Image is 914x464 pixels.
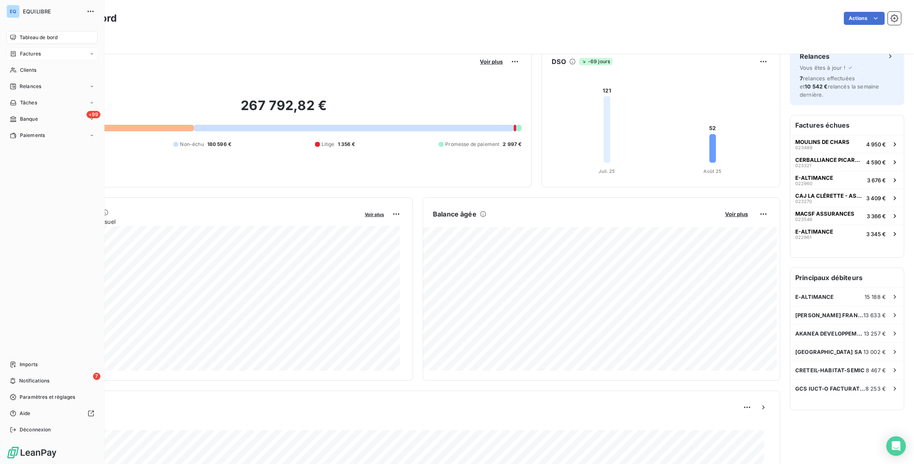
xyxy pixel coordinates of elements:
a: +99Banque [7,113,98,126]
span: Factures [20,50,41,57]
span: MOULINS DE CHARS [795,139,850,145]
a: Factures [7,47,98,60]
span: 3 676 € [867,177,886,183]
span: Promesse de paiement [445,141,499,148]
span: Déconnexion [20,426,51,433]
span: -69 jours [579,58,612,65]
a: Tâches [7,96,98,109]
h6: Relances [800,51,830,61]
button: Voir plus [723,210,750,218]
span: Voir plus [365,212,384,217]
span: 3 345 € [866,231,886,237]
span: 15 188 € [865,294,886,300]
span: Clients [20,66,36,74]
span: Relances [20,83,41,90]
img: Logo LeanPay [7,446,57,459]
span: [PERSON_NAME] FRANCE SAFETY ASSESSMENT [795,312,863,318]
span: Notifications [19,377,49,384]
span: Voir plus [480,58,503,65]
span: Litige [322,141,335,148]
span: CRETEIL-HABITAT-SEMIC [795,367,865,373]
span: E-ALTIMANCE [795,175,833,181]
span: AKANEA DEVELOPPEMENT [795,330,864,337]
span: Paramètres et réglages [20,393,75,401]
button: Voir plus [477,58,505,65]
span: MACSF ASSURANCES [795,210,854,217]
span: CAJ LA CLÉRETTE - ASSOCIATION PAPILLONS [795,192,863,199]
h6: Factures échues [790,115,904,135]
a: Paiements [7,129,98,142]
span: Imports [20,361,38,368]
span: Aide [20,410,31,417]
div: EQ [7,5,20,18]
span: +99 [87,111,100,118]
span: Chiffre d'affaires mensuel [46,217,359,226]
span: 022961 [795,235,811,240]
a: Clients [7,64,98,77]
button: E-ALTIMANCE0229603 676 € [790,171,904,189]
span: 023489 [795,145,812,150]
div: Open Intercom Messenger [886,436,906,456]
span: [GEOGRAPHIC_DATA] SA [795,349,862,355]
span: 023546 [795,217,812,222]
span: 8 467 € [866,367,886,373]
button: Actions [844,12,885,25]
span: 023270 [795,199,812,204]
span: relances effectuées et relancés la semaine dernière. [800,75,879,98]
h6: Principaux débiteurs [790,268,904,287]
span: GCS IUCT-O FACTURATION [795,385,865,392]
a: Imports [7,358,98,371]
span: 2 997 € [503,141,521,148]
a: Paramètres et réglages [7,391,98,404]
span: 180 596 € [207,141,231,148]
button: CAJ LA CLÉRETTE - ASSOCIATION PAPILLONS0232703 409 € [790,189,904,207]
span: Tableau de bord [20,34,58,41]
button: Voir plus [362,210,386,218]
h6: DSO [552,57,566,66]
h2: 267 792,82 € [46,97,521,122]
span: 3 366 € [867,213,886,219]
span: 4 590 € [866,159,886,166]
a: Tableau de bord [7,31,98,44]
span: 4 950 € [866,141,886,148]
span: CERBALLIANCE PICARDIE [795,157,863,163]
span: Voir plus [725,211,748,217]
span: Non-échu [180,141,204,148]
span: 023321 [795,163,811,168]
span: 13 002 € [863,349,886,355]
span: Paiements [20,132,45,139]
span: E-ALTIMANCE [795,228,833,235]
span: 1 356 € [338,141,355,148]
span: 022960 [795,181,812,186]
span: 7 [93,373,100,380]
button: CERBALLIANCE PICARDIE0233214 590 € [790,153,904,171]
span: 7 [800,75,803,82]
span: 3 409 € [866,195,886,201]
h6: Balance âgée [433,209,477,219]
tspan: Juil. 25 [599,168,615,174]
tspan: Août 25 [704,168,722,174]
span: E-ALTIMANCE [795,294,834,300]
button: E-ALTIMANCE0229613 345 € [790,225,904,243]
span: 10 542 € [805,83,827,90]
button: MOULINS DE CHARS0234894 950 € [790,135,904,153]
a: Relances [7,80,98,93]
a: Aide [7,407,98,420]
span: Vous êtes à jour ! [800,64,845,71]
button: MACSF ASSURANCES0235463 366 € [790,207,904,225]
span: EQUILIBRE [23,8,82,15]
span: Banque [20,115,38,123]
span: 13 633 € [863,312,886,318]
span: Tâches [20,99,37,106]
span: 8 253 € [865,385,886,392]
span: 13 257 € [864,330,886,337]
